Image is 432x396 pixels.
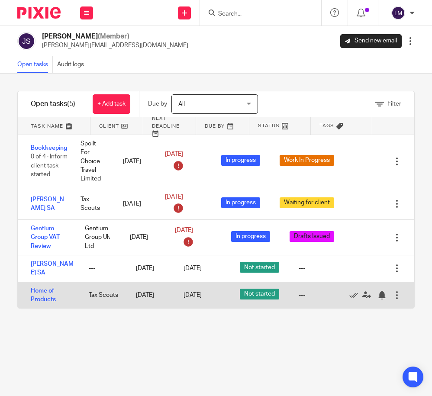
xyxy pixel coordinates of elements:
span: [DATE] [165,151,183,158]
a: Audit logs [57,56,88,73]
div: [DATE] [114,153,156,170]
div: [DATE] [127,287,175,304]
h1: Open tasks [31,100,75,109]
input: Search [217,10,295,18]
span: Not started [240,262,279,273]
div: [DATE] [121,229,166,246]
a: + Add task [93,94,130,114]
div: Gentium Group Uk Ltd [76,220,121,255]
a: Open tasks [17,56,53,73]
span: In progress [221,155,260,166]
span: All [178,101,185,107]
div: [DATE] [127,260,175,277]
p: Due by [148,100,167,108]
span: Not started [240,289,279,299]
div: Tax Scouts [72,191,114,217]
span: In progress [221,197,260,208]
a: [PERSON_NAME] SA [31,196,64,211]
a: Bookkeeping [31,145,67,151]
div: [DATE] [114,195,156,212]
div: --- [80,260,128,277]
p: [PERSON_NAME][EMAIL_ADDRESS][DOMAIN_NAME] [42,41,188,50]
div: Tax Scouts [80,287,128,304]
span: (5) [67,100,75,107]
a: [PERSON_NAME] SA [31,261,74,276]
a: Gentium Group VAT Review [31,225,60,249]
img: svg%3E [391,6,405,20]
a: Mark as done [349,291,362,299]
span: [DATE] [184,292,202,298]
a: Home of Products [31,288,56,303]
div: --- [299,291,305,299]
span: In progress [231,231,270,242]
span: Status [258,122,280,129]
span: Waiting for client [280,197,334,208]
span: Filter [387,101,401,107]
span: Work In Progress [280,155,334,166]
a: Send new email [340,34,402,48]
h2: [PERSON_NAME] [42,32,188,41]
img: Pixie [17,7,61,19]
span: Drafts Issued [290,231,334,242]
span: Tags [319,122,334,129]
span: (Member) [98,33,129,40]
img: svg%3E [17,32,35,50]
span: 0 of 4 · Inform client task started [31,154,68,177]
span: [DATE] [175,228,193,234]
span: [DATE] [184,265,202,271]
span: [DATE] [165,194,183,200]
div: Spoilt For Choice Travel Limited [72,135,114,188]
div: --- [299,264,305,273]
